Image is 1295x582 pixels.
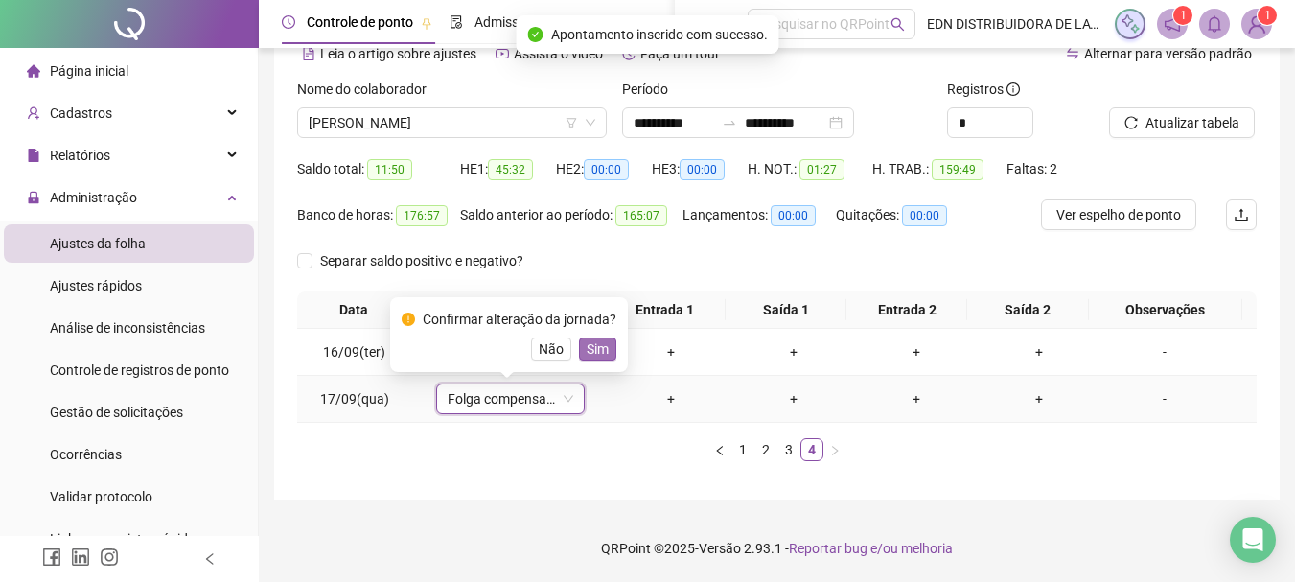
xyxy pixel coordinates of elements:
[740,388,847,409] div: +
[309,108,595,137] span: JOAO PEDRO SILVA
[615,205,667,226] span: 165:07
[1084,46,1252,61] span: Alternar para versão padrão
[320,46,476,61] span: Leia o artigo sobre ajustes
[801,439,822,460] a: 4
[307,14,413,30] span: Controle de ponto
[1145,112,1239,133] span: Atualizar tabela
[259,515,1295,582] footer: QRPoint © 2025 - 2.93.1 -
[615,14,712,30] span: Gestão de férias
[789,541,953,556] span: Reportar bug e/ou melhoria
[203,552,217,566] span: left
[27,106,40,120] span: user-add
[297,79,439,100] label: Nome do colaborador
[985,388,1093,409] div: +
[836,204,970,226] div: Quitações:
[1180,9,1187,22] span: 1
[722,115,737,130] span: to
[799,159,844,180] span: 01:27
[396,205,448,226] span: 176:57
[323,344,385,360] span: 16/09(ter)
[50,105,112,121] span: Cadastros
[302,47,315,60] span: file-text
[823,438,846,461] li: Próxima página
[829,445,841,456] span: right
[1234,207,1249,222] span: upload
[1108,388,1221,409] div: -
[566,117,577,128] span: filter
[297,291,410,329] th: Data
[423,309,616,330] div: Confirmar alteração da jornada?
[967,291,1088,329] th: Saída 2
[927,13,1103,35] span: EDN DISTRIBUIDORA DE LATICINIOS E TRANSPORTADORA LTDA
[50,405,183,420] span: Gestão de solicitações
[1164,15,1181,33] span: notification
[800,438,823,461] li: 4
[708,438,731,461] button: left
[367,159,412,180] span: 11:50
[320,391,389,407] span: 17/09(qua)
[740,341,847,362] div: +
[708,438,731,461] li: Página anterior
[890,17,905,32] span: search
[50,236,146,251] span: Ajustes da folha
[872,158,1006,180] div: H. TRAB.:
[622,79,681,100] label: Período
[50,489,152,504] span: Validar protocolo
[474,14,573,30] span: Admissão digital
[714,445,726,456] span: left
[863,388,970,409] div: +
[50,447,122,462] span: Ocorrências
[726,291,846,329] th: Saída 1
[100,547,119,567] span: instagram
[410,291,605,329] th: Jornadas
[27,191,40,204] span: lock
[531,338,571,361] button: Não
[985,341,1093,362] div: +
[584,159,629,180] span: 00:00
[722,115,737,130] span: swap-right
[640,46,720,61] span: Faça um tour
[1109,107,1255,138] button: Atualizar tabela
[680,159,725,180] span: 00:00
[460,204,682,226] div: Saldo anterior ao período:
[699,541,741,556] span: Versão
[1258,6,1277,25] sup: Atualize o seu contato no menu Meus Dados
[50,531,196,547] span: Link para registro rápido
[1006,161,1057,176] span: Faltas: 2
[902,205,947,226] span: 00:00
[846,291,967,329] th: Entrada 2
[1066,47,1079,60] span: swap
[932,159,983,180] span: 159:49
[1124,116,1138,129] span: reload
[1120,13,1141,35] img: sparkle-icon.fc2bf0ac1784a2077858766a79e2daf3.svg
[514,46,603,61] span: Assista o vídeo
[551,24,768,45] span: Apontamento inserido com sucesso.
[1206,15,1223,33] span: bell
[297,204,460,226] div: Banco de horas:
[1089,291,1242,329] th: Observações
[777,438,800,461] li: 3
[496,47,509,60] span: youtube
[488,159,533,180] span: 45:32
[605,291,726,329] th: Entrada 1
[27,149,40,162] span: file
[652,158,748,180] div: HE 3:
[50,278,142,293] span: Ajustes rápidos
[71,547,90,567] span: linkedin
[579,338,616,361] button: Sim
[1041,199,1196,230] button: Ver espelho de ponto
[682,204,836,226] div: Lançamentos:
[732,439,753,460] a: 1
[50,148,110,163] span: Relatórios
[1006,82,1020,96] span: info-circle
[282,15,295,29] span: clock-circle
[1173,6,1192,25] sup: 1
[460,158,556,180] div: HE 1:
[754,438,777,461] li: 2
[50,320,205,336] span: Análise de inconsistências
[50,63,128,79] span: Página inicial
[556,158,652,180] div: HE 2:
[528,27,543,42] span: check-circle
[402,313,415,326] span: exclamation-circle
[539,338,564,360] span: Não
